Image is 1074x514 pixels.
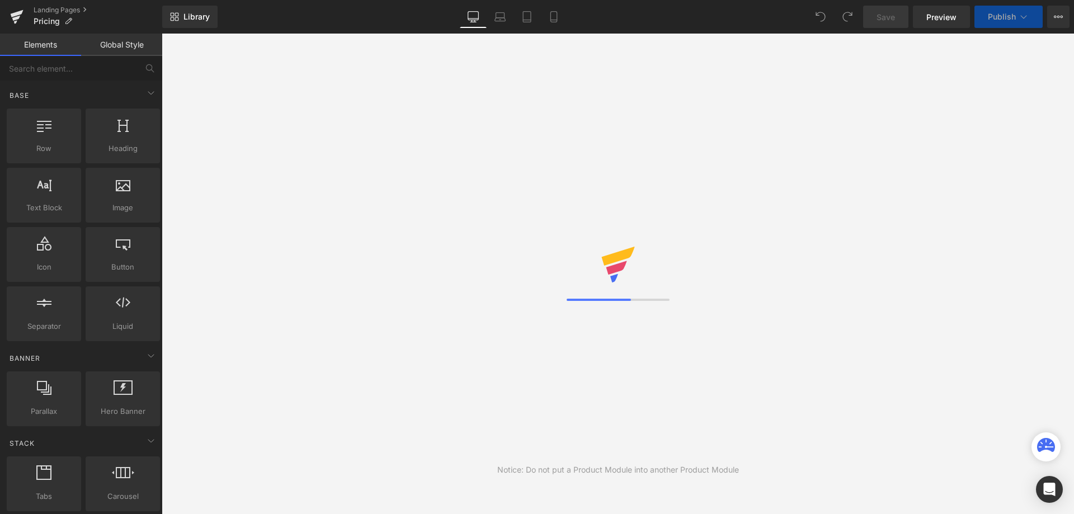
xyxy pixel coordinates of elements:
a: Mobile [540,6,567,28]
span: Save [877,11,895,23]
span: Library [183,12,210,22]
button: More [1047,6,1070,28]
a: Landing Pages [34,6,162,15]
span: Stack [8,438,36,449]
span: Preview [926,11,957,23]
div: Notice: Do not put a Product Module into another Product Module [497,464,739,476]
span: Banner [8,353,41,364]
span: Publish [988,12,1016,21]
div: Open Intercom Messenger [1036,476,1063,503]
span: Icon [10,261,78,273]
button: Redo [836,6,859,28]
span: Row [10,143,78,154]
span: Button [89,261,157,273]
a: New Library [162,6,218,28]
span: Carousel [89,491,157,502]
a: Laptop [487,6,514,28]
span: Separator [10,320,78,332]
button: Undo [809,6,832,28]
a: Desktop [460,6,487,28]
span: Heading [89,143,157,154]
a: Global Style [81,34,162,56]
span: Text Block [10,202,78,214]
a: Tablet [514,6,540,28]
span: Tabs [10,491,78,502]
span: Image [89,202,157,214]
span: Parallax [10,405,78,417]
span: Pricing [34,17,60,26]
button: Publish [974,6,1043,28]
a: Preview [913,6,970,28]
span: Base [8,90,30,101]
span: Liquid [89,320,157,332]
span: Hero Banner [89,405,157,417]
